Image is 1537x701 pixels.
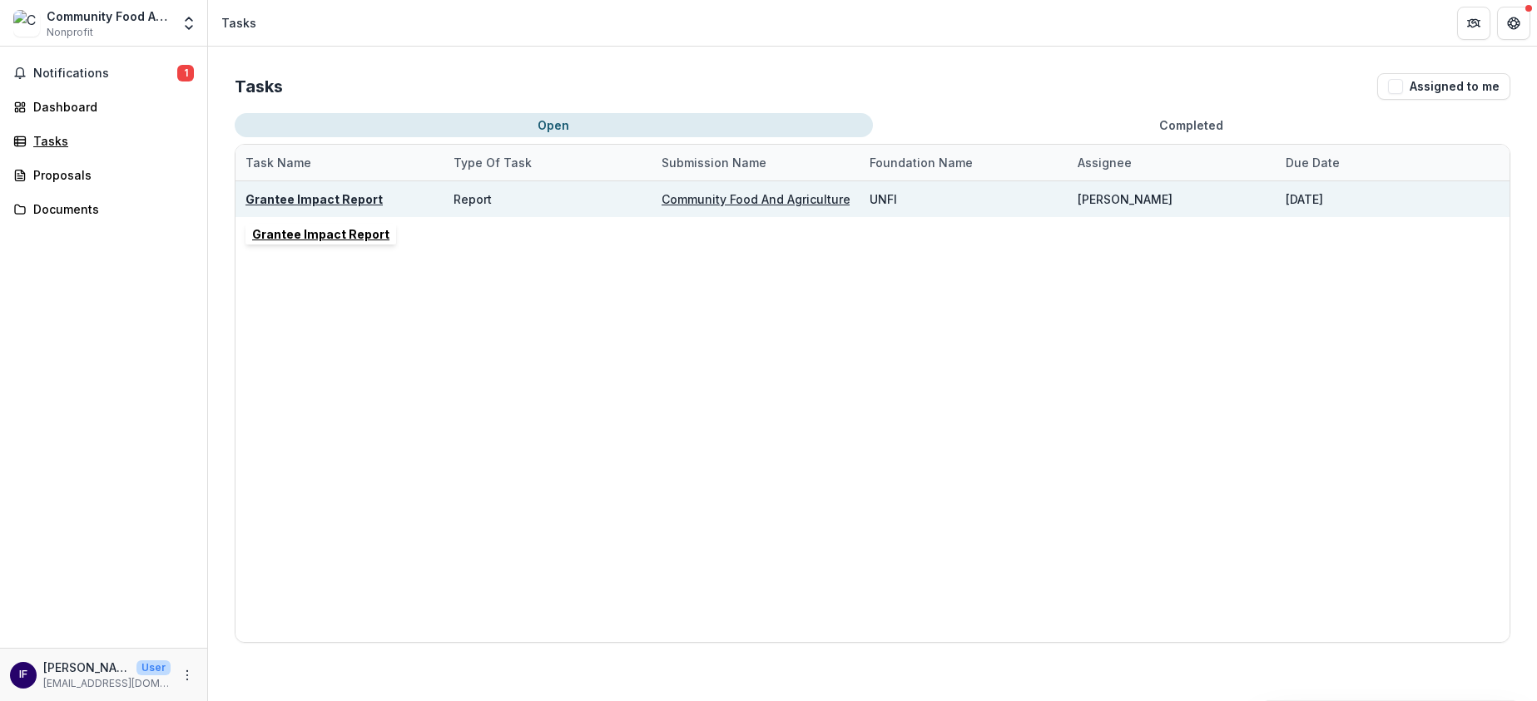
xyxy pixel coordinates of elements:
[870,190,897,208] div: UNFI
[47,7,171,25] div: Community Food And Agriculture Coalition (DBA Farm Connect [US_STATE])
[860,145,1068,180] div: Foundation Name
[47,25,93,40] span: Nonprofit
[33,67,177,81] span: Notifications
[33,132,187,150] div: Tasks
[13,10,40,37] img: Community Food And Agriculture Coalition (DBA Farm Connect Montana)
[235,77,283,96] h2: Tasks
[236,154,321,171] div: Task Name
[43,676,171,691] p: [EMAIL_ADDRESS][DOMAIN_NAME]
[1276,145,1484,180] div: Due Date
[33,98,187,116] div: Dashboard
[19,669,27,680] div: Ian Finch
[7,60,201,86] button: Notifications1
[177,665,197,685] button: More
[444,154,542,171] div: Type of Task
[1068,145,1276,180] div: Assignee
[1377,73,1510,100] button: Assigned to me
[444,145,652,180] div: Type of Task
[221,14,256,32] div: Tasks
[652,154,776,171] div: Submission Name
[7,195,201,223] a: Documents
[652,145,860,180] div: Submission Name
[454,190,492,208] div: Report
[33,200,187,218] div: Documents
[235,113,873,137] button: Open
[215,11,263,35] nav: breadcrumb
[236,145,444,180] div: Task Name
[7,93,201,121] a: Dashboard
[1286,190,1323,208] div: [DATE]
[1068,154,1142,171] div: Assignee
[662,192,1242,206] a: Community Food And Agriculture Coalition (DBA Farm Connect [US_STATE]) - FY24 Community Grant
[136,660,171,675] p: User
[43,659,130,676] p: [PERSON_NAME]
[1078,190,1173,208] div: [PERSON_NAME]
[177,65,194,81] span: 1
[1497,7,1530,40] button: Get Help
[7,161,201,189] a: Proposals
[860,154,983,171] div: Foundation Name
[245,192,383,206] a: Grantee Impact Report
[1457,7,1490,40] button: Partners
[1276,154,1350,171] div: Due Date
[7,127,201,155] a: Tasks
[873,113,1511,137] button: Completed
[177,7,201,40] button: Open entity switcher
[33,166,187,184] div: Proposals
